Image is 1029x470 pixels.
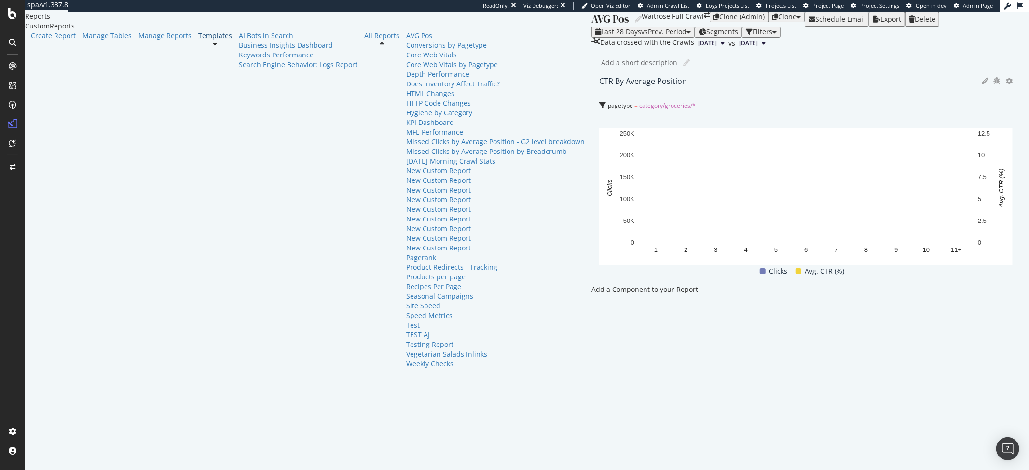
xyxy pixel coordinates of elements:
span: Project Settings [860,2,899,9]
text: 0 [978,239,981,246]
button: [DATE] [694,38,728,49]
span: vs [728,39,735,48]
span: Last 28 Days [601,27,641,36]
text: Clicks [606,179,613,196]
div: New Custom Report [406,234,585,243]
a: Does Inventory Affect Traffic? [406,79,585,89]
a: Projects List [756,2,796,10]
a: New Custom Report [406,176,585,185]
a: AVG Pos [406,31,585,41]
i: Edit report name [683,59,690,66]
text: 10 [923,246,930,253]
div: New Custom Report [406,166,585,176]
a: KPI Dashboard [406,118,585,127]
a: New Custom Report [406,243,585,253]
a: Conversions by Pagetype [406,41,585,50]
button: Export [869,12,905,27]
text: 0 [631,239,634,246]
a: Core Web Vitals [406,50,585,60]
a: MFE Performance [406,127,585,137]
div: ReadOnly: [483,2,509,10]
div: HTTP Code Changes [406,98,585,108]
a: Products per page [406,272,585,282]
a: Testing Report [406,340,585,349]
text: 200K [620,152,635,159]
a: AI Bots in Search [239,31,357,41]
span: = [634,101,638,110]
a: Site Speed [406,301,585,311]
div: bug [993,77,1001,84]
button: Segments [695,27,742,37]
button: Schedule Email [805,12,869,27]
text: 5 [774,246,778,253]
div: HTML Changes [406,89,585,98]
span: Avg. CTR (%) [805,265,845,277]
div: Vegetarian Salads Inlinks [406,349,585,359]
a: Test [406,320,585,330]
div: Core Web Vitals by Pagetype [406,60,585,69]
a: [DATE] Morning Crawl Stats [406,156,585,166]
a: Seasonal Campaigns [406,291,585,301]
div: Filters [753,28,772,36]
div: Depth Performance [406,69,585,79]
a: Pagerank [406,253,585,263]
text: 4 [744,246,748,253]
div: New Custom Report [406,205,585,214]
a: + Create Report [25,31,76,41]
button: Last 28 DaysvsPrev. Period [591,27,695,37]
span: 2025 Aug. 30th [698,39,717,48]
text: 100K [620,195,635,202]
a: Missed Clicks by Average Position - G2 level breakdown [406,137,585,147]
a: Open Viz Editor [581,2,631,10]
span: Project Page [812,2,844,9]
a: Weekly Checks [406,359,585,369]
span: Admin Crawl List [647,2,689,9]
a: New Custom Report [406,224,585,234]
a: Project Settings [851,2,899,10]
a: New Custom Report [406,214,585,224]
a: Logs Projects List [697,2,749,10]
div: Waitrose Full Crawl [642,12,704,27]
div: Reports [25,12,591,21]
text: 250K [620,130,635,137]
text: 1 [654,246,658,253]
span: Projects List [766,2,796,9]
a: Hygiene by Category [406,108,585,118]
button: Clone (Admin) [710,12,768,22]
span: category/groceries/* [639,101,696,110]
a: Manage Tables [82,31,132,41]
div: CTR By Average Positionpagetype = category/groceries/*A chart.ClicksAvg. CTR (%) [591,72,1020,285]
svg: A chart. [599,128,1013,265]
text: 6 [804,246,808,253]
div: TEST AJ [406,330,585,340]
div: Templates [198,31,232,41]
text: 9 [894,246,898,253]
a: Speed Metrics [406,311,585,320]
span: Segments [706,27,738,36]
div: Recipes Per Page [406,282,585,291]
text: 2 [684,246,687,253]
a: All Reports [364,31,399,41]
a: Search Engine Behavior: Logs Report [239,60,357,69]
a: Product Redirects - Tracking [406,263,585,272]
div: arrow-right-arrow-left [704,12,710,18]
text: 7.5 [978,173,987,180]
a: Manage Reports [138,31,192,41]
text: 150K [620,173,635,180]
button: [DATE] [735,38,769,49]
